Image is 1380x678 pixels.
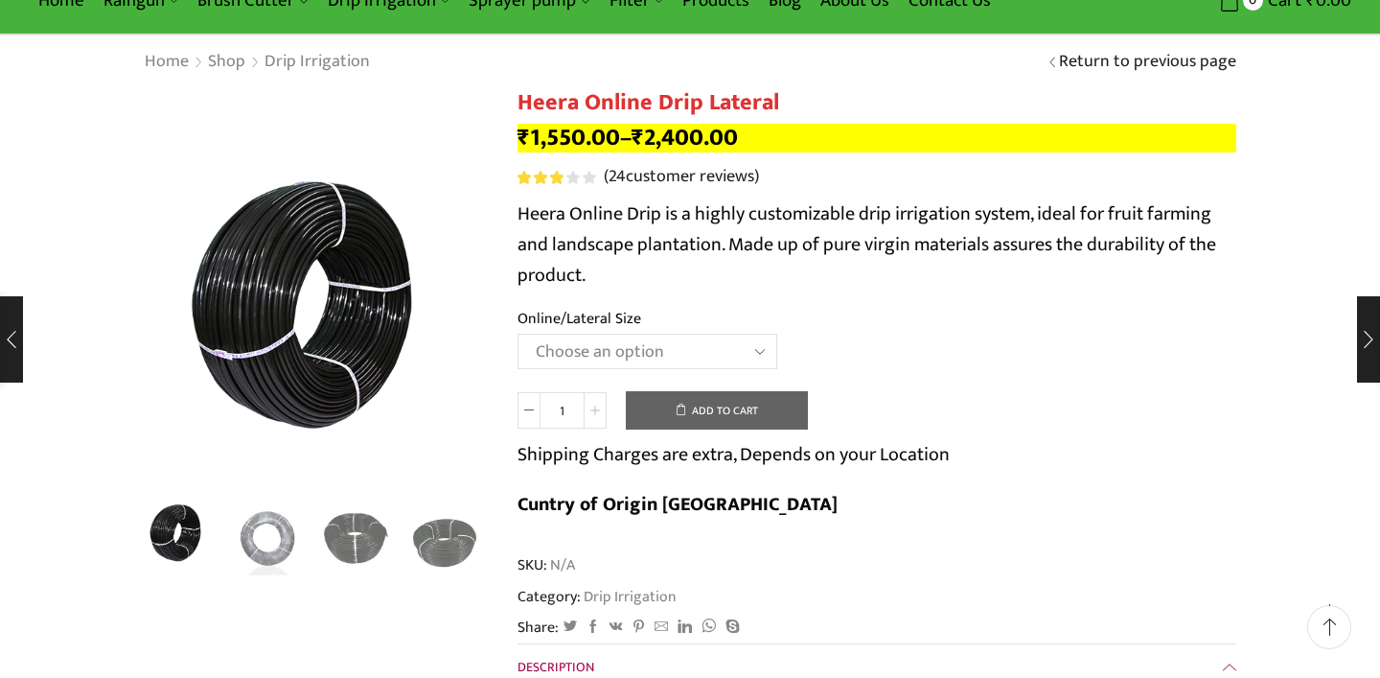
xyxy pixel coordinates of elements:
a: Return to previous page [1059,50,1236,75]
a: (24customer reviews) [604,165,759,190]
a: Heera Online Drip Lateral 3 [139,496,218,575]
label: Online/Lateral Size [517,308,641,330]
div: 1 / 5 [144,144,489,489]
bdi: 1,550.00 [517,118,620,157]
li: 1 / 5 [139,499,218,575]
span: Rated out of 5 based on customer ratings [517,171,565,184]
a: Home [144,50,190,75]
a: Drip Irrigation [581,584,677,609]
span: Category: [517,586,677,608]
span: ₹ [632,118,644,157]
a: HG [405,499,485,578]
a: 4 [316,499,396,578]
span: ₹ [517,118,530,157]
a: Drip Irrigation [264,50,371,75]
input: Product quantity [540,392,584,429]
li: 3 / 5 [316,499,396,575]
li: 4 / 5 [405,499,485,575]
li: 2 / 5 [228,499,308,575]
span: 24 [517,171,599,184]
div: Rated 3.08 out of 5 [517,171,595,184]
button: Add to cart [626,391,808,430]
span: N/A [547,554,575,576]
span: Description [517,656,594,678]
span: SKU: [517,554,1236,576]
p: Heera Online Drip is a highly customizable drip irrigation system, ideal for fruit farming and la... [517,199,1236,291]
a: Shop [207,50,246,75]
b: Cuntry of Origin [GEOGRAPHIC_DATA] [517,488,838,521]
h1: Heera Online Drip Lateral [517,89,1236,117]
span: 24 [609,162,626,191]
nav: Breadcrumb [144,50,371,75]
p: Shipping Charges are extra, Depends on your Location [517,439,950,470]
a: 2 [228,499,308,578]
p: – [517,124,1236,152]
bdi: 2,400.00 [632,118,738,157]
span: Share: [517,617,559,639]
img: Heera Online Drip Lateral [139,496,218,575]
